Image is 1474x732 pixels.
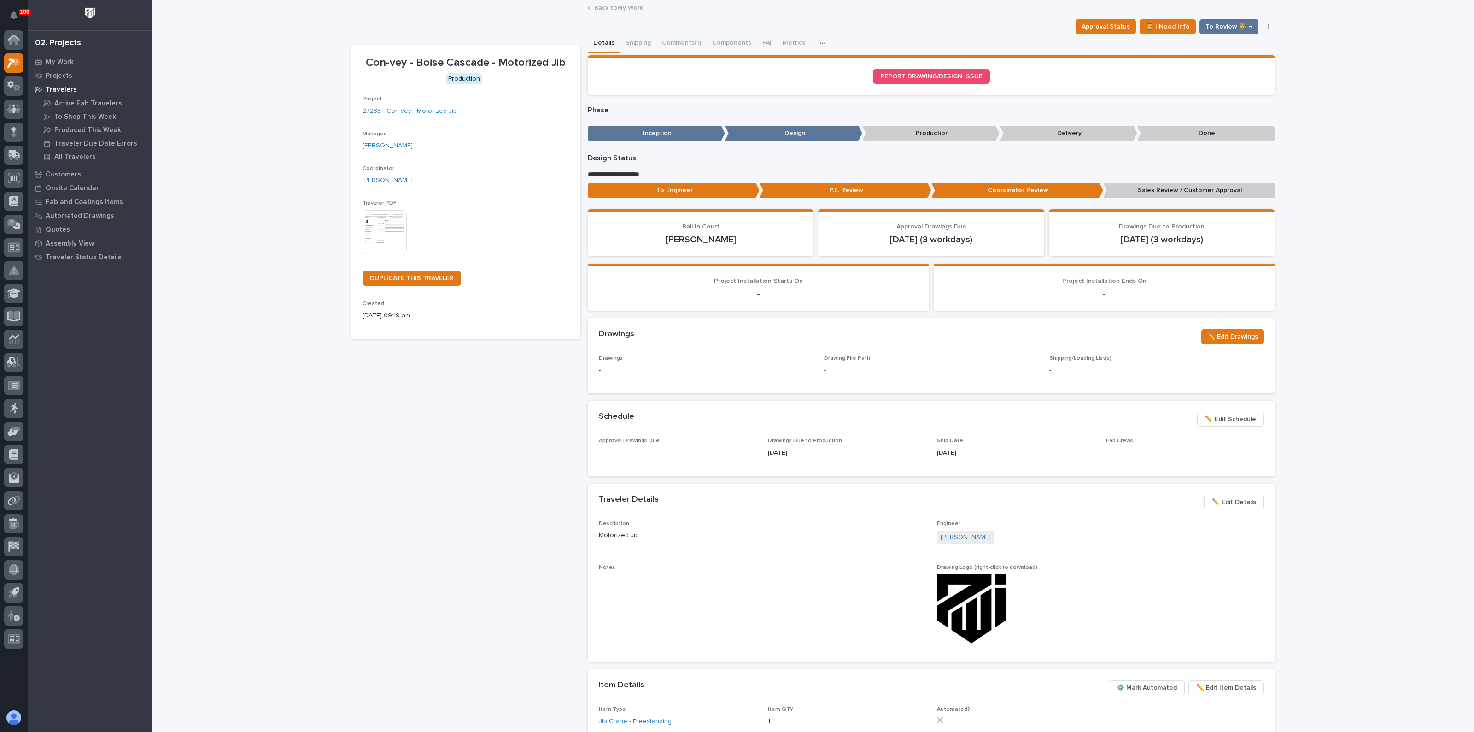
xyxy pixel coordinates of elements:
[54,126,121,135] p: Produced This Week
[46,226,70,234] p: Quotes
[35,137,152,150] a: Traveler Due Date Errors
[599,329,634,340] h2: Drawings
[363,106,457,116] a: 27233 - Con-vey - Motorized Jib
[20,9,29,15] p: 100
[1188,680,1264,695] button: ✏️ Edit Item Details
[1049,366,1263,375] p: -
[873,69,990,84] a: REPORT DRAWING/DESIGN ISSUE
[594,2,643,12] a: Back toMy Work
[707,34,757,53] button: Components
[54,100,122,108] p: Active Fab Travelers
[82,5,99,22] img: Workspace Logo
[4,708,23,727] button: users-avatar
[54,113,116,121] p: To Shop This Week
[35,97,152,110] a: Active Fab Travelers
[824,356,870,361] span: Drawing File Path
[599,366,813,375] p: -
[363,311,569,321] p: [DATE] 09:19 am
[46,212,114,220] p: Automated Drawings
[363,271,461,286] a: DUPLICATE THIS TRAVELER
[46,86,77,94] p: Travelers
[945,289,1264,300] p: -
[28,181,152,195] a: Onsite Calendar
[1140,19,1196,34] button: ⏳ I Need Info
[656,34,707,53] button: Comments (1)
[28,223,152,236] a: Quotes
[46,253,122,262] p: Traveler Status Details
[862,126,1000,141] p: Production
[1106,438,1133,444] span: Fab Crews
[937,574,1006,644] img: MzSlRN3BOE2Y2IxJf53vTvwdKH6f_7YBJjIPTmRdnCE
[363,56,569,70] p: Con-vey - Boise Cascade - Motorized Jib
[725,126,862,141] p: Design
[1103,183,1275,198] p: Sales Review / Customer Approval
[931,183,1103,198] p: Coordinator Review
[714,278,803,284] span: Project Installation Starts On
[1119,223,1205,230] span: Drawings Due to Production
[682,223,719,230] span: Ball In Court
[599,289,918,300] p: -
[599,521,629,527] span: Description
[363,176,413,185] a: [PERSON_NAME]
[777,34,811,53] button: Metrics
[588,183,760,198] p: To Engineer
[28,82,152,96] a: Travelers
[599,438,660,444] span: Approval Drawings Due
[599,531,926,540] p: Motorized Jib
[937,521,960,527] span: Engineer
[768,707,793,712] span: Item QTY
[829,234,1033,245] p: [DATE] (3 workdays)
[35,123,152,136] a: Produced This Week
[46,58,74,66] p: My Work
[46,240,94,248] p: Assembly View
[1062,278,1146,284] span: Project Installation Ends On
[599,565,615,570] span: Notes
[588,126,725,141] p: Inception
[768,438,842,444] span: Drawings Due to Production
[35,150,152,163] a: All Travelers
[54,153,96,161] p: All Travelers
[28,167,152,181] a: Customers
[1207,331,1258,342] span: ✏️ Edit Drawings
[1196,682,1256,693] span: ✏️ Edit Item Details
[768,717,926,726] p: 1
[363,301,384,306] span: Created
[588,34,620,53] button: Details
[1204,495,1264,509] button: ✏️ Edit Details
[46,170,81,179] p: Customers
[363,200,397,206] span: Traveler PDF
[54,140,137,148] p: Traveler Due Date Errors
[937,448,1095,458] p: [DATE]
[46,184,99,193] p: Onsite Calendar
[880,73,983,80] span: REPORT DRAWING/DESIGN ISSUE
[1106,448,1264,458] p: -
[35,110,152,123] a: To Shop This Week
[599,495,659,505] h2: Traveler Details
[370,275,454,281] span: DUPLICATE THIS TRAVELER
[363,166,394,171] span: Coordinator
[768,448,926,458] p: [DATE]
[937,707,970,712] span: Automated?
[896,223,966,230] span: Approval Drawings Due
[599,412,634,422] h2: Schedule
[1201,329,1264,344] button: ✏️ Edit Drawings
[599,680,644,691] h2: Item Details
[588,154,1275,163] p: Design Status
[28,236,152,250] a: Assembly View
[28,209,152,223] a: Automated Drawings
[1137,126,1275,141] p: Done
[28,55,152,69] a: My Work
[1199,19,1258,34] button: To Review 👨‍🏭 →
[1146,21,1190,32] span: ⏳ I Need Info
[599,581,926,591] p: -
[4,6,23,25] button: Notifications
[12,11,23,26] div: Notifications100
[941,533,991,542] a: [PERSON_NAME]
[46,198,123,206] p: Fab and Coatings Items
[446,73,482,85] div: Production
[363,141,413,151] a: [PERSON_NAME]
[937,438,963,444] span: Ship Date
[363,96,382,102] span: Project
[1076,19,1136,34] button: Approval Status
[363,131,386,137] span: Manager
